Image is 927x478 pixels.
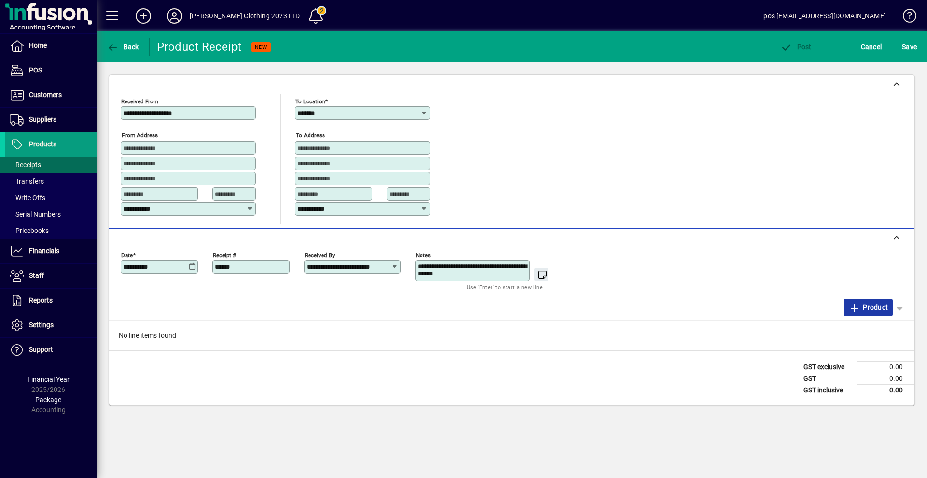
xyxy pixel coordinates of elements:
span: S [902,43,906,51]
span: Staff [29,272,44,279]
div: pos [EMAIL_ADDRESS][DOMAIN_NAME] [763,8,886,24]
span: Financials [29,247,59,255]
button: Add [128,7,159,25]
a: Customers [5,83,97,107]
a: Home [5,34,97,58]
span: ave [902,39,917,55]
span: NEW [255,44,267,50]
a: Financials [5,239,97,263]
span: Reports [29,296,53,304]
span: POS [29,66,42,74]
a: Settings [5,313,97,337]
span: Product [849,300,888,315]
span: Customers [29,91,62,99]
span: Transfers [10,177,44,185]
span: Back [107,43,139,51]
div: No line items found [109,321,914,350]
a: Pricebooks [5,222,97,239]
a: Receipts [5,157,97,173]
div: [PERSON_NAME] Clothing 2023 LTD [190,8,300,24]
mat-label: Receipt # [213,251,236,258]
mat-label: Received by [305,251,335,258]
span: Serial Numbers [10,210,61,218]
td: GST inclusive [799,384,857,396]
mat-label: Notes [416,251,431,258]
a: Transfers [5,173,97,189]
td: GST exclusive [799,361,857,373]
button: Cancel [858,38,885,56]
a: Support [5,338,97,362]
span: Pricebooks [10,227,49,234]
span: Receipts [10,161,41,169]
td: 0.00 [857,373,914,384]
span: Support [29,346,53,353]
mat-label: Received From [121,98,158,105]
span: ost [780,43,812,51]
span: Package [35,396,61,404]
a: Knowledge Base [896,2,915,33]
span: Home [29,42,47,49]
mat-label: To location [295,98,325,105]
app-page-header-button: Back [97,38,150,56]
a: POS [5,58,97,83]
button: Profile [159,7,190,25]
span: Write Offs [10,194,45,202]
span: Settings [29,321,54,329]
span: Financial Year [28,376,70,383]
a: Suppliers [5,108,97,132]
span: Suppliers [29,116,56,123]
button: Back [104,38,141,56]
a: Serial Numbers [5,206,97,222]
span: Cancel [861,39,882,55]
a: Write Offs [5,189,97,206]
button: Save [899,38,919,56]
mat-label: Date [121,251,133,258]
td: 0.00 [857,361,914,373]
a: Reports [5,289,97,313]
button: Post [778,38,814,56]
td: GST [799,373,857,384]
span: Products [29,140,56,148]
div: Product Receipt [157,39,242,55]
a: Staff [5,264,97,288]
mat-hint: Use 'Enter' to start a new line [467,281,543,292]
td: 0.00 [857,384,914,396]
span: P [797,43,801,51]
button: Product [844,299,893,316]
